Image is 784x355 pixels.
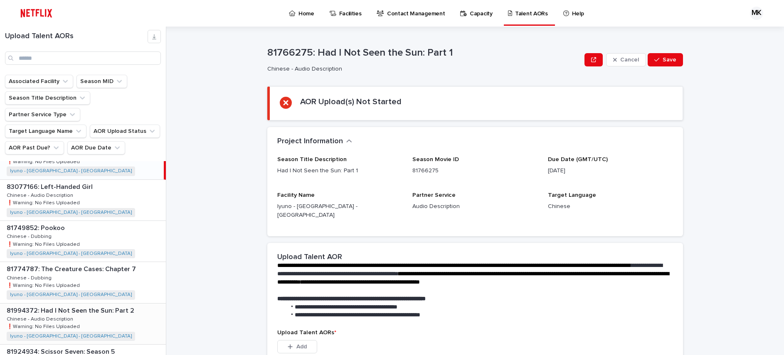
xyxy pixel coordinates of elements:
span: Save [663,57,676,63]
span: Upload Talent AORs [277,330,336,335]
button: AOR Upload Status [90,125,160,138]
p: ❗️Warning: No Files Uploaded [7,157,81,165]
p: ❗️Warning: No Files Uploaded [7,198,81,206]
p: 81749852: Pookoo [7,223,67,232]
a: Iyuno - [GEOGRAPHIC_DATA] - [GEOGRAPHIC_DATA] [10,251,132,257]
span: Season Movie ID [412,157,459,162]
button: Season MID [76,75,127,88]
p: Had I Not Seen the Sun: Part 1 [277,166,402,175]
a: Iyuno - [GEOGRAPHIC_DATA] - [GEOGRAPHIC_DATA] [10,168,132,174]
a: Iyuno - [GEOGRAPHIC_DATA] - [GEOGRAPHIC_DATA] [10,292,132,298]
p: ❗️Warning: No Files Uploaded [7,322,81,330]
p: Chinese - Audio Description [7,315,75,322]
p: Chinese - Dubbing [7,232,53,240]
span: Partner Service [412,192,456,198]
p: 81774787: The Creature Cases: Chapter 7 [7,264,138,273]
span: Add [296,344,307,350]
p: 83077166: Left-Handed Girl [7,181,94,191]
p: 81766275: Had I Not Seen the Sun: Part 1 [267,47,581,59]
button: AOR Due Date [67,141,125,154]
input: Search [5,51,161,65]
button: AOR Past Due? [5,141,64,154]
span: Cancel [620,57,639,63]
span: Facility Name [277,192,315,198]
a: Iyuno - [GEOGRAPHIC_DATA] - [GEOGRAPHIC_DATA] [10,333,132,339]
h2: Project Information [277,137,343,146]
p: 81994372: Had I Not Seen the Sun: Part 2 [7,305,136,315]
p: Chinese - Audio Description [267,66,578,73]
button: Target Language Name [5,125,86,138]
h2: Upload Talent AOR [277,253,342,262]
p: ❗️Warning: No Files Uploaded [7,240,81,247]
button: Project Information [277,137,352,146]
p: 81766275 [412,166,537,175]
button: Cancel [606,53,646,66]
button: Save [648,53,683,66]
button: Season Title Description [5,91,90,105]
button: Partner Service Type [5,108,80,121]
button: Associated Facility [5,75,73,88]
p: Iyuno - [GEOGRAPHIC_DATA] - [GEOGRAPHIC_DATA] [277,202,402,220]
p: ❗️Warning: No Files Uploaded [7,281,81,289]
span: Due Date (GMT/UTC) [548,157,608,162]
span: Season Title Description [277,157,347,162]
p: Audio Description [412,202,537,211]
div: MK [750,7,763,20]
p: Chinese - Audio Description [7,191,75,198]
p: Chinese [548,202,673,211]
h2: AOR Upload(s) Not Started [300,97,402,107]
img: ifQbXi3ZQGMSEF7WDB7W [17,5,56,22]
p: [DATE] [548,166,673,175]
button: Add [277,340,317,353]
p: Chinese - Dubbing [7,274,53,281]
a: Iyuno - [GEOGRAPHIC_DATA] - [GEOGRAPHIC_DATA] [10,210,132,215]
h1: Upload Talent AORs [5,32,148,41]
span: Target Language [548,192,596,198]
